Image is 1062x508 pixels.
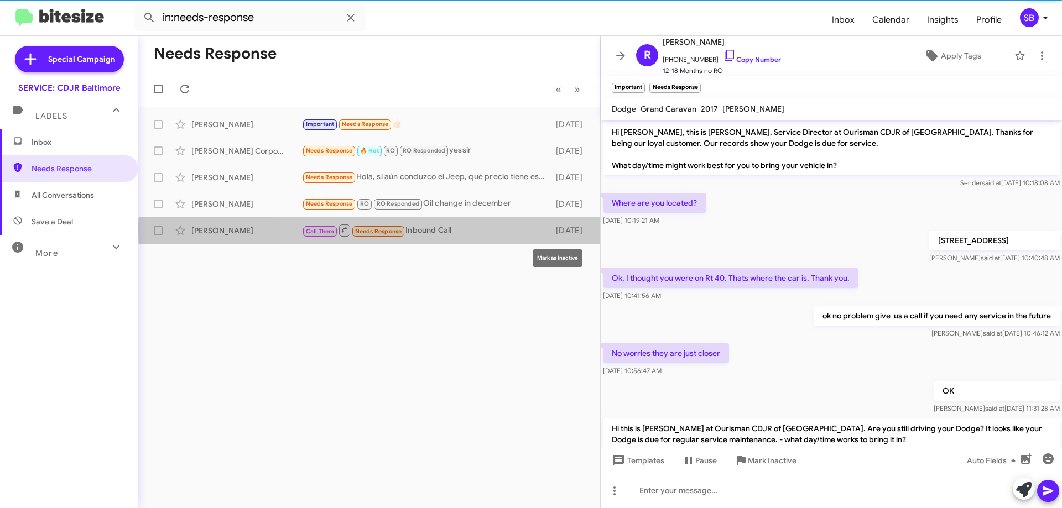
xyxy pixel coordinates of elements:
span: More [35,248,58,258]
div: [DATE] [550,145,591,156]
span: Special Campaign [48,54,115,65]
span: Sender [DATE] 10:18:08 AM [960,179,1060,187]
p: OK [934,381,1060,401]
span: Apply Tags [941,46,981,66]
span: [PHONE_NUMBER] [663,49,781,65]
span: Needs Response [306,200,353,207]
span: « [555,82,561,96]
div: [PERSON_NAME] Corporal [191,145,302,156]
span: Needs Response [355,228,402,235]
button: Mark Inactive [726,451,805,470]
div: Inbound Call [302,223,550,237]
button: SB [1011,8,1050,27]
button: Apply Tags [896,46,1009,66]
span: said at [983,329,1002,337]
a: Special Campaign [15,46,124,72]
small: Needs Response [649,83,700,93]
span: » [574,82,580,96]
div: yessir [302,144,550,157]
span: Auto Fields [967,451,1020,470]
button: Previous [549,78,568,101]
span: [DATE] 10:19:21 AM [603,216,659,224]
span: [PERSON_NAME] [722,104,784,114]
span: [PERSON_NAME] [DATE] 11:31:28 AM [934,404,1060,412]
span: RO Responded [377,200,419,207]
p: Where are you located? [603,193,706,213]
span: [PERSON_NAME] [DATE] 10:46:12 AM [931,329,1060,337]
span: Pause [695,451,717,470]
div: [DATE] [550,119,591,130]
input: Search [134,4,366,31]
span: RO Responded [403,147,445,154]
p: [STREET_ADDRESS] [929,231,1060,250]
span: [PERSON_NAME] [DATE] 10:40:48 AM [929,254,1060,262]
span: Inbox [32,137,126,148]
div: 👍🏻 [302,118,550,130]
span: Needs Response [306,147,353,154]
span: [DATE] 10:56:47 AM [603,366,662,375]
button: Pause [673,451,726,470]
div: [DATE] [550,198,591,210]
span: [PERSON_NAME] [663,35,781,49]
h1: Needs Response [154,45,277,62]
div: Hola, si aún conduzco el Jeep, qué precio tiene ese mantenimiento? [302,171,550,184]
small: Important [612,83,645,93]
div: [PERSON_NAME] [191,225,302,236]
nav: Page navigation example [549,78,587,101]
span: Call Them [306,228,335,235]
a: Copy Number [723,55,781,64]
div: [PERSON_NAME] [191,172,302,183]
a: Calendar [863,4,918,36]
button: Auto Fields [958,451,1029,470]
div: SB [1020,8,1039,27]
span: Grand Caravan [641,104,696,114]
p: Hi this is [PERSON_NAME] at Ourisman CDJR of [GEOGRAPHIC_DATA]. Are you still driving your Dodge?... [603,418,1060,449]
p: Hi [PERSON_NAME], this is [PERSON_NAME], Service Director at Ourisman CDJR of [GEOGRAPHIC_DATA]. ... [603,122,1060,175]
div: [PERSON_NAME] [191,119,302,130]
span: All Conversations [32,190,94,201]
span: RO [386,147,395,154]
span: Labels [35,111,67,121]
span: Needs Response [32,163,126,174]
div: Oil change in december [302,197,550,210]
div: [DATE] [550,225,591,236]
span: said at [982,179,1001,187]
span: 12-18 Months no RO [663,65,781,76]
a: Insights [918,4,967,36]
div: [PERSON_NAME] [191,198,302,210]
p: ok no problem give us a call if you need any service in the future [814,306,1060,326]
div: Mark as Inactive [533,249,582,267]
span: Dodge [612,104,636,114]
span: Templates [610,451,664,470]
span: [DATE] 10:41:56 AM [603,291,661,300]
a: Inbox [823,4,863,36]
p: Ok. I thought you were on Rt 40. Thats where the car is. Thank you. [603,268,858,288]
span: Save a Deal [32,216,73,227]
span: Needs Response [342,121,389,128]
span: RO [360,200,369,207]
span: Needs Response [306,174,353,181]
span: 🔥 Hot [360,147,379,154]
p: No worries they are just closer [603,343,729,363]
span: Mark Inactive [748,451,796,470]
span: Important [306,121,335,128]
a: Profile [967,4,1011,36]
div: [DATE] [550,172,591,183]
span: said at [981,254,1000,262]
span: 2017 [701,104,718,114]
div: SERVICE: CDJR Baltimore [18,82,121,93]
span: said at [985,404,1004,412]
span: R [644,46,651,64]
button: Next [568,78,587,101]
button: Templates [601,451,673,470]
